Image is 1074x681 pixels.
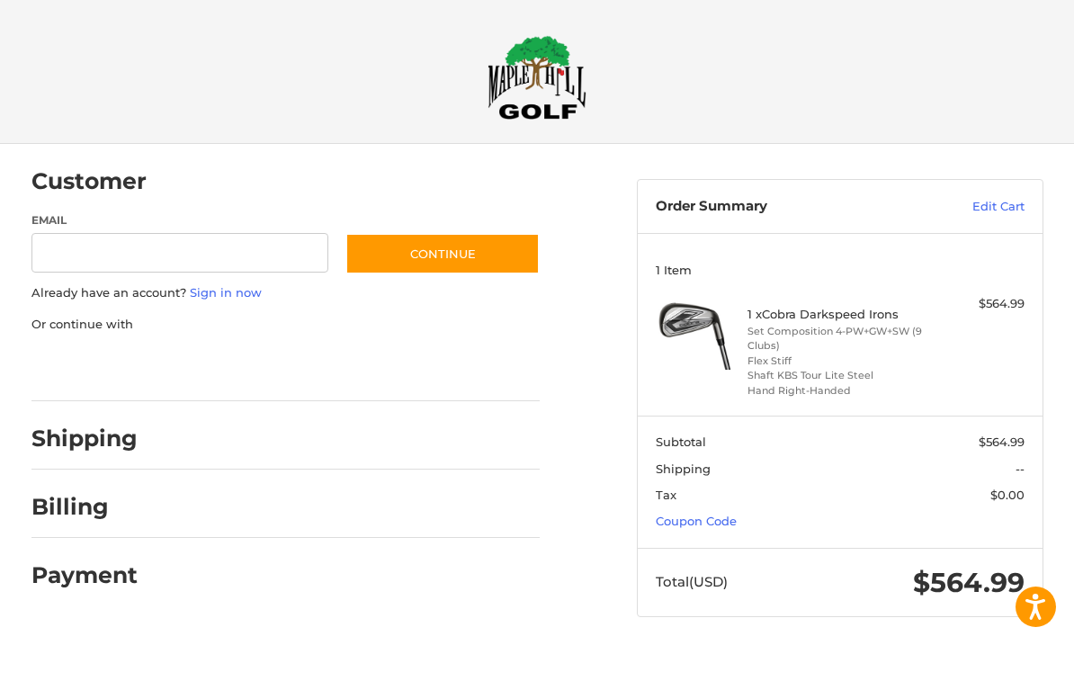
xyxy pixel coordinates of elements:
a: Edit Cart [907,198,1025,216]
span: $564.99 [979,435,1025,449]
li: Shaft KBS Tour Lite Steel [747,368,927,383]
span: $564.99 [913,566,1025,599]
p: Or continue with [31,316,541,334]
h3: 1 Item [656,263,1025,277]
iframe: PayPal-paylater [178,351,313,383]
a: Sign in now [190,285,262,300]
span: Subtotal [656,435,706,449]
iframe: PayPal-venmo [330,351,465,383]
span: $0.00 [990,488,1025,502]
span: Shipping [656,461,711,476]
span: -- [1016,461,1025,476]
button: Continue [345,233,540,274]
h4: 1 x Cobra Darkspeed Irons [747,307,927,321]
h2: Payment [31,561,138,589]
h2: Shipping [31,425,138,453]
li: Set Composition 4-PW+GW+SW (9 Clubs) [747,324,927,354]
label: Email [31,212,328,228]
img: Maple Hill Golf [488,35,586,120]
span: Total (USD) [656,573,728,590]
li: Flex Stiff [747,354,927,369]
div: $564.99 [932,295,1025,313]
h3: Order Summary [656,198,908,216]
p: Already have an account? [31,284,541,302]
span: Tax [656,488,676,502]
h2: Customer [31,167,147,195]
h2: Billing [31,493,137,521]
li: Hand Right-Handed [747,383,927,399]
iframe: PayPal-paypal [25,351,160,383]
a: Coupon Code [656,514,737,528]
